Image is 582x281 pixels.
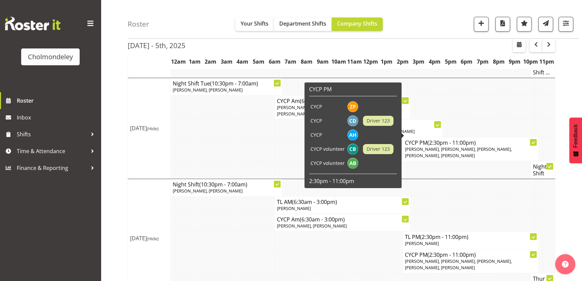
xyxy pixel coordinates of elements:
span: Driver 123 [367,145,390,153]
span: [PERSON_NAME], [PERSON_NAME], [PERSON_NAME], [PERSON_NAME], [PERSON_NAME] [405,258,512,271]
button: Send a list of all shifts for the selected filtered period to all rostered employees. [538,17,553,32]
img: camille-davidson6038.jpg [347,115,358,126]
th: 4pm [427,54,443,69]
button: Filter Shifts [558,17,573,32]
th: 5pm [443,54,459,69]
h4: CYCP Am [277,98,409,104]
th: 4am [235,54,251,69]
button: Your Shifts [235,17,274,31]
th: 7am [283,54,299,69]
h4: Night Shift ... [533,62,553,76]
td: CYCP volunteer [309,142,346,156]
th: 8am [299,54,315,69]
h4: Roster [128,20,149,28]
button: Company Shifts [332,17,383,31]
button: Select a specific date within the roster. [513,39,526,52]
th: 1pm [379,54,395,69]
img: charlotte-bottcher11626.jpg [347,144,358,154]
span: Finance & Reporting [17,163,87,173]
span: (2:30pm - 11:00pm) [427,139,476,146]
button: Feedback - Show survey [569,117,582,163]
td: CYCP volunteer [309,156,346,170]
h2: [DATE] - 5th, 2025 [128,41,185,50]
span: Time & Attendance [17,146,87,156]
span: Shifts [17,129,87,139]
span: (Hide) [147,126,159,132]
span: (10:30pm - 7:00am) [210,80,258,87]
th: 7pm [474,54,491,69]
img: help-xxl-2.png [562,261,569,268]
th: 3pm [411,54,427,69]
span: [PERSON_NAME], [PERSON_NAME], [PERSON_NAME], [PERSON_NAME] [277,104,384,117]
span: Roster [17,96,97,106]
h4: CYCP PM [405,251,537,258]
h4: Night Shift [533,163,553,177]
th: 10pm [523,54,539,69]
button: Download a PDF of the roster according to the set date range. [495,17,510,32]
h6: CYCP PM [309,86,397,93]
span: (2:30pm - 11:00pm) [427,251,476,258]
img: alexzarn-harmer11855.jpg [347,130,358,140]
p: 2:30pm - 11:00pm [309,177,397,185]
img: amelie-brandt11629.jpg [347,158,358,169]
span: [PERSON_NAME], [PERSON_NAME] [173,87,243,93]
h4: TL AM [277,199,409,205]
td: CYCP [309,128,346,142]
h4: TL PM [405,234,537,240]
th: 2am [203,54,219,69]
th: 5am [251,54,267,69]
span: Your Shifts [241,20,268,27]
td: [DATE] [128,78,171,179]
span: (10:30pm - 7:00am) [199,181,247,188]
h4: Night Shift Tue [173,80,280,87]
span: (Hide) [147,236,159,242]
button: Highlight an important date within the roster. [517,17,532,32]
th: 1am [186,54,203,69]
span: [PERSON_NAME] [277,205,311,211]
button: Department Shifts [274,17,332,31]
span: [PERSON_NAME], [PERSON_NAME], [PERSON_NAME], [PERSON_NAME], [PERSON_NAME] [405,146,512,159]
th: 10am [331,54,347,69]
th: 9pm [507,54,523,69]
th: 9am [315,54,331,69]
span: Driver 123 [367,117,390,125]
span: (6:30am - 3:00pm) [300,97,345,105]
span: [PERSON_NAME], [PERSON_NAME] [173,188,243,194]
h4: CYCP PM [405,139,537,146]
span: (2:30pm - 11:00pm) [420,233,468,241]
img: Rosterit website logo [5,17,60,30]
img: zoe-palmer10907.jpg [347,101,358,112]
span: (6:30am - 3:00pm) [300,216,345,223]
h4: Night Shift [173,181,280,188]
h4: CYCP Am [277,216,409,223]
th: 12pm [363,54,379,69]
th: 8pm [491,54,507,69]
span: [PERSON_NAME] [405,240,439,246]
th: 2pm [394,54,411,69]
th: 11am [346,54,363,69]
td: CYCP [309,114,346,128]
span: Feedback [573,124,579,148]
td: CYCP [309,100,346,114]
span: Inbox [17,112,97,122]
span: (6:30am - 3:00pm) [292,198,337,206]
th: 6pm [459,54,475,69]
th: 12am [171,54,187,69]
th: 6am [266,54,283,69]
th: 11pm [539,54,555,69]
span: Company Shifts [337,20,377,27]
button: Add a new shift [474,17,489,32]
div: Cholmondeley [28,52,73,62]
span: [PERSON_NAME], [PERSON_NAME] [277,223,347,229]
th: 3am [218,54,235,69]
span: Department Shifts [279,20,326,27]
